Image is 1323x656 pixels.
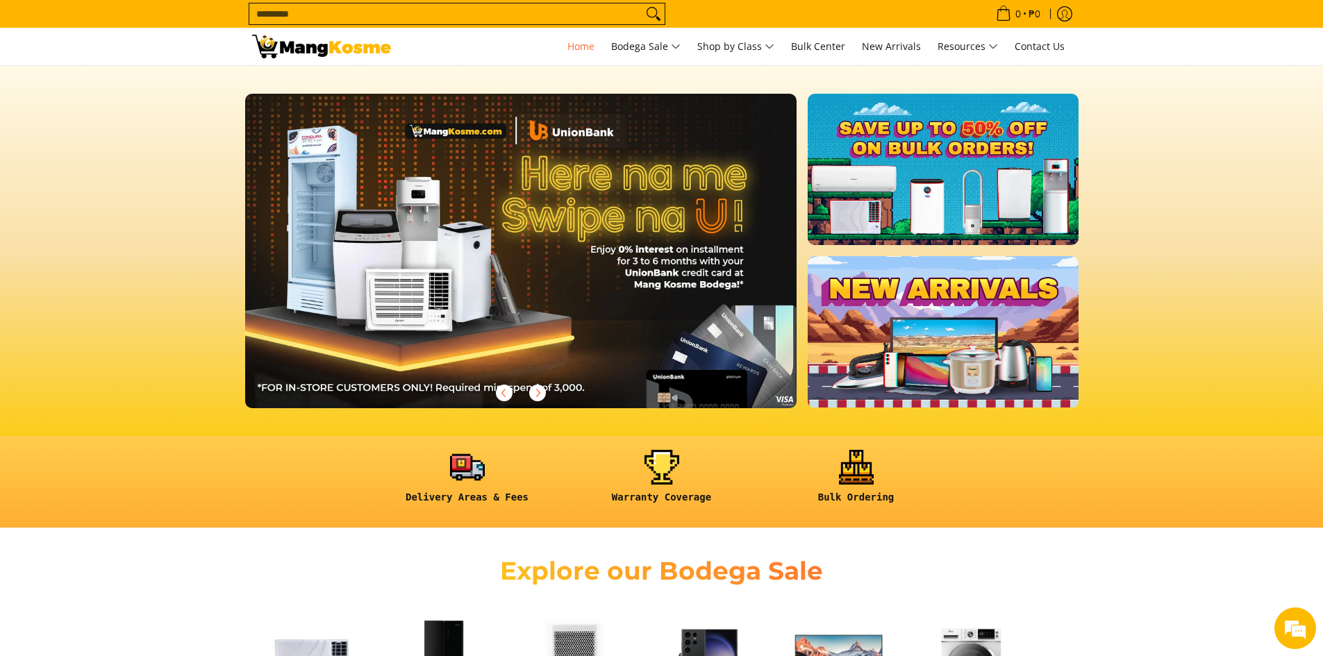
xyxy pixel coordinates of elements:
[1015,40,1065,53] span: Contact Us
[642,3,665,24] button: Search
[791,40,845,53] span: Bulk Center
[690,28,781,65] a: Shop by Class
[604,28,688,65] a: Bodega Sale
[766,450,947,514] a: <h6><strong>Bulk Ordering</strong></h6>
[489,378,519,408] button: Previous
[611,38,681,56] span: Bodega Sale
[377,450,558,514] a: <h6><strong>Delivery Areas & Fees</strong></h6>
[460,555,863,587] h2: Explore our Bodega Sale
[855,28,928,65] a: New Arrivals
[560,28,601,65] a: Home
[405,28,1072,65] nav: Main Menu
[1026,9,1042,19] span: ₱0
[938,38,998,56] span: Resources
[1013,9,1023,19] span: 0
[784,28,852,65] a: Bulk Center
[697,38,774,56] span: Shop by Class
[992,6,1045,22] span: •
[522,378,553,408] button: Next
[572,450,752,514] a: <h6><strong>Warranty Coverage</strong></h6>
[567,40,594,53] span: Home
[245,94,797,408] img: 061125 mk unionbank 1510x861 rev 5
[862,40,921,53] span: New Arrivals
[931,28,1005,65] a: Resources
[252,35,391,58] img: Mang Kosme: Your Home Appliances Warehouse Sale Partner!
[1008,28,1072,65] a: Contact Us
